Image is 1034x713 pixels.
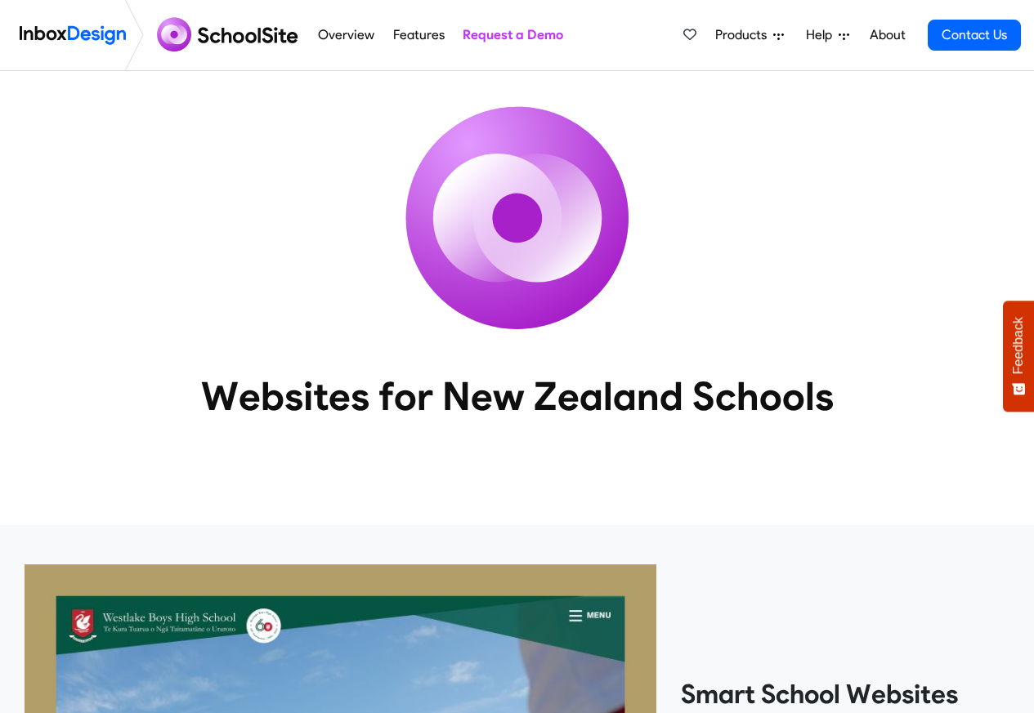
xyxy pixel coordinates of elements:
[806,25,839,45] span: Help
[458,19,567,51] a: Request a Demo
[388,19,449,51] a: Features
[314,19,379,51] a: Overview
[150,16,309,55] img: schoolsite logo
[129,372,906,421] heading: Websites for New Zealand Schools
[865,19,910,51] a: About
[715,25,773,45] span: Products
[1003,301,1034,412] button: Feedback - Show survey
[1011,317,1026,374] span: Feedback
[370,71,665,365] img: icon_schoolsite.svg
[928,20,1021,51] a: Contact Us
[681,678,1009,711] heading: Smart School Websites
[799,19,856,51] a: Help
[709,19,790,51] a: Products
